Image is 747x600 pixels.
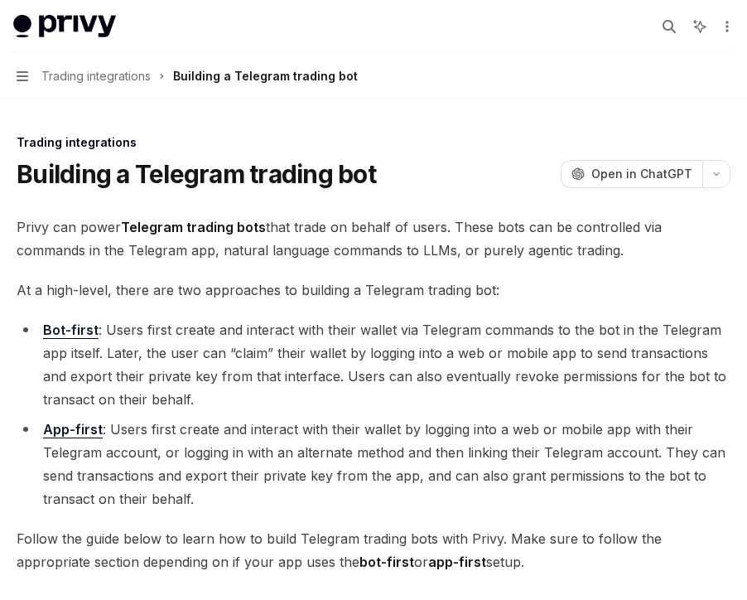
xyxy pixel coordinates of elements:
a: Bot-first [43,322,99,339]
a: App-first [43,421,103,438]
li: : Users first create and interact with their wallet via Telegram commands to the bot in the Teleg... [17,318,730,411]
img: light logo [13,15,116,38]
li: : Users first create and interact with their wallet by logging into a web or mobile app with thei... [17,418,730,510]
div: Trading integrations [17,134,730,151]
h1: Building a Telegram trading bot [17,159,376,189]
span: At a high-level, there are two approaches to building a Telegram trading bot: [17,278,730,302]
strong: bot-first [359,554,414,570]
div: Building a Telegram trading bot [173,66,358,86]
span: Trading integrations [41,66,151,86]
strong: App-first [43,421,103,438]
button: Open in ChatGPT [561,160,702,188]
strong: Telegram trading bots [121,219,266,235]
span: Follow the guide below to learn how to build Telegram trading bots with Privy. Make sure to follo... [17,527,730,573]
span: Open in ChatGPT [591,166,692,182]
span: Privy can power that trade on behalf of users. These bots can be controlled via commands in the T... [17,215,730,262]
button: More actions [717,15,734,38]
strong: app-first [428,554,486,570]
strong: Bot-first [43,322,99,338]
